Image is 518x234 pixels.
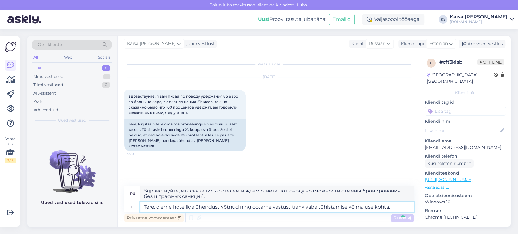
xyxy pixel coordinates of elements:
div: Väljaspool tööaega [362,14,424,25]
span: Kaisa [PERSON_NAME] [127,40,176,47]
a: Kaisa [PERSON_NAME][DOMAIN_NAME] [450,15,514,24]
div: Vaata siia [5,136,16,163]
div: Arhiveeritud [33,107,58,113]
div: All [32,53,39,61]
span: Russian [369,40,385,47]
div: Tiimi vestlused [33,82,63,88]
span: Estonian [429,40,448,47]
div: [GEOGRAPHIC_DATA], [GEOGRAPHIC_DATA] [427,72,494,85]
span: c [430,61,433,65]
input: Lisa tag [425,107,506,116]
p: Kliendi tag'id [425,99,506,105]
p: Windows 10 [425,199,506,205]
div: Vestlus algas [124,62,414,67]
div: Kliendi info [425,90,506,95]
div: # cft3kisb [439,59,477,66]
a: [URL][DOMAIN_NAME] [425,177,472,182]
span: Offline [477,59,504,65]
p: Chrome [TECHNICAL_ID] [425,214,506,220]
div: Küsi telefoninumbrit [425,159,474,168]
b: Uus! [258,16,269,22]
div: Kõik [33,99,42,105]
span: Luba [295,2,309,8]
div: Proovi tasuta juba täna: [258,16,326,23]
p: Uued vestlused tulevad siia. [41,199,103,206]
p: Vaata edasi ... [425,185,506,190]
div: 0 [102,82,110,88]
span: 19:20 [126,152,149,156]
div: Klient [349,41,364,47]
div: Kaisa [PERSON_NAME] [450,15,508,19]
div: Tere, kirjutasin teile oma toa broneeringu 85 euro suurusest tasust. Tühistasin broneeringu 21. k... [124,119,246,151]
input: Lisa nimi [425,127,499,134]
img: Askly Logo [5,41,16,52]
p: Kliendi nimi [425,118,506,125]
img: No chats [27,139,117,194]
div: Socials [97,53,112,61]
div: [PERSON_NAME] [425,226,506,232]
div: AI Assistent [33,90,56,96]
span: здравствуйте, я вам писал по поводу удержания 85 евро за бронь номера, я отменял ночью 21 числа, ... [129,94,239,115]
div: Klienditugi [398,41,424,47]
div: Web [63,53,73,61]
div: Minu vestlused [33,74,63,80]
p: Operatsioonisüsteem [425,192,506,199]
p: Kliendi email [425,138,506,144]
span: Otsi kliente [38,42,62,48]
div: 0 [102,65,110,71]
div: 1 [103,74,110,80]
span: Uued vestlused [58,118,86,123]
div: [DOMAIN_NAME] [450,19,508,24]
div: Uus [33,65,41,71]
div: Arhiveeri vestlus [459,40,505,48]
div: 2 / 3 [5,158,16,163]
button: Emailid [329,14,355,25]
p: Klienditeekond [425,170,506,176]
p: Brauser [425,208,506,214]
div: [DATE] [124,74,414,80]
p: Kliendi telefon [425,153,506,159]
p: [EMAIL_ADDRESS][DOMAIN_NAME] [425,144,506,151]
div: juhib vestlust [184,41,215,47]
div: KS [439,15,447,24]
